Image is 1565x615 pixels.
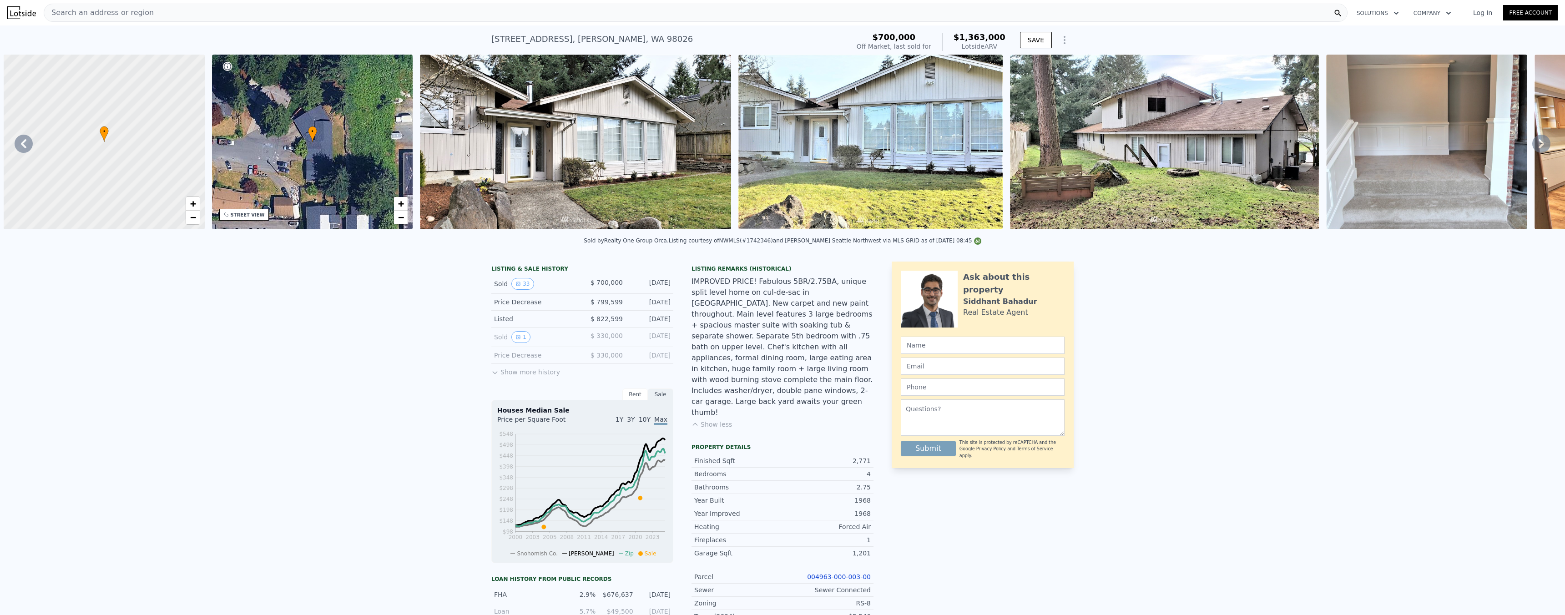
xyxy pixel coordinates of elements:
[782,509,871,518] div: 1968
[497,406,667,415] div: Houses Median Sale
[954,42,1005,51] div: Lotside ARV
[543,534,557,540] tspan: 2005
[616,416,623,423] span: 1Y
[584,237,668,244] div: Sold by Realty One Group Orca .
[648,388,673,400] div: Sale
[499,442,513,448] tspan: $498
[1010,55,1319,229] img: Sale: 127015704 Parcel: 103755820
[630,297,671,307] div: [DATE]
[692,444,873,451] div: Property details
[398,212,404,223] span: −
[591,298,623,306] span: $ 799,599
[394,211,408,224] a: Zoom out
[692,276,873,418] div: IMPROVED PRICE! Fabulous 5BR/2.75BA, unique split level home on cul-de-sac in [GEOGRAPHIC_DATA]. ...
[1020,32,1052,48] button: SAVE
[499,453,513,459] tspan: $448
[591,352,623,359] span: $ 330,000
[782,456,871,465] div: 2,771
[231,212,265,218] div: STREET VIEW
[494,351,575,360] div: Price Decrease
[1406,5,1459,21] button: Company
[639,416,651,423] span: 10Y
[100,127,109,136] span: •
[1349,5,1406,21] button: Solutions
[901,441,956,456] button: Submit
[782,549,871,558] div: 1,201
[560,534,574,540] tspan: 2008
[100,126,109,142] div: •
[782,599,871,608] div: RS-8
[654,416,667,425] span: Max
[509,534,523,540] tspan: 2000
[694,522,782,531] div: Heating
[491,33,693,45] div: [STREET_ADDRESS] , [PERSON_NAME] , WA 98026
[491,364,560,377] button: Show more history
[782,535,871,544] div: 1
[569,550,614,557] span: [PERSON_NAME]
[494,331,575,343] div: Sold
[694,572,782,581] div: Parcel
[499,464,513,470] tspan: $398
[494,297,575,307] div: Price Decrease
[591,332,623,339] span: $ 330,000
[398,198,404,209] span: +
[873,32,916,42] span: $700,000
[630,314,671,323] div: [DATE]
[494,590,558,599] div: FHA
[694,456,782,465] div: Finished Sqft
[782,585,871,595] div: Sewer Connected
[1017,446,1053,451] a: Terms of Service
[857,42,931,51] div: Off Market, last sold for
[499,474,513,481] tspan: $348
[782,522,871,531] div: Forced Air
[963,307,1028,318] div: Real Estate Agent
[499,496,513,502] tspan: $248
[499,518,513,524] tspan: $148
[630,351,671,360] div: [DATE]
[494,278,575,290] div: Sold
[694,483,782,492] div: Bathrooms
[511,331,530,343] button: View historical data
[669,237,981,244] div: Listing courtesy of NWMLS (#1742346) and [PERSON_NAME] Seattle Northwest via MLS GRID as of [DATE...
[694,599,782,608] div: Zoning
[525,534,540,540] tspan: 2003
[577,534,591,540] tspan: 2011
[1055,31,1074,49] button: Show Options
[308,127,317,136] span: •
[627,416,635,423] span: 3Y
[692,265,873,272] div: Listing Remarks (Historical)
[1462,8,1503,17] a: Log In
[491,265,673,274] div: LISTING & SALE HISTORY
[564,590,596,599] div: 2.9%
[308,126,317,142] div: •
[694,496,782,505] div: Year Built
[645,550,656,557] span: Sale
[901,337,1065,354] input: Name
[186,197,200,211] a: Zoom in
[7,6,36,19] img: Lotside
[646,534,660,540] tspan: 2023
[694,469,782,479] div: Bedrooms
[190,212,196,223] span: −
[1503,5,1558,20] a: Free Account
[959,439,1065,459] div: This site is protected by reCAPTCHA and the Google and apply.
[499,485,513,491] tspan: $298
[782,469,871,479] div: 4
[692,420,732,429] button: Show less
[963,271,1065,296] div: Ask about this property
[976,446,1006,451] a: Privacy Policy
[625,550,634,557] span: Zip
[694,509,782,518] div: Year Improved
[807,573,871,580] a: 004963-000-003-00
[694,585,782,595] div: Sewer
[394,197,408,211] a: Zoom in
[694,535,782,544] div: Fireplaces
[190,198,196,209] span: +
[494,314,575,323] div: Listed
[738,55,1003,229] img: Sale: 127015704 Parcel: 103755820
[954,32,1005,42] span: $1,363,000
[628,534,642,540] tspan: 2020
[622,388,648,400] div: Rent
[517,550,558,557] span: Snohomish Co.
[694,549,782,558] div: Garage Sqft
